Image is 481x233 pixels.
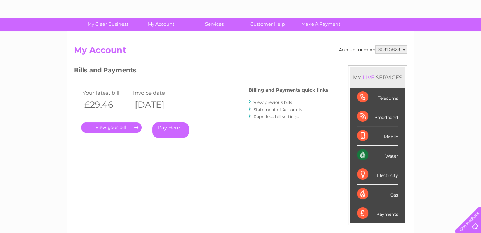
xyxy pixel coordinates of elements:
[81,98,131,112] th: £29.46
[81,88,131,98] td: Your latest bill
[253,114,299,119] a: Paperless bill settings
[357,204,398,223] div: Payments
[131,98,182,112] th: [DATE]
[76,4,406,34] div: Clear Business is a trading name of Verastar Limited (registered in [GEOGRAPHIC_DATA] No. 3667643...
[74,45,407,59] h2: My Account
[74,65,328,78] h3: Bills and Payments
[357,88,398,107] div: Telecoms
[350,67,405,87] div: MY SERVICES
[357,165,398,184] div: Electricity
[292,18,350,31] a: Make A Payment
[152,122,189,138] a: Pay Here
[339,45,407,54] div: Account number
[357,185,398,204] div: Gas
[253,100,292,105] a: View previous bills
[357,146,398,165] div: Water
[79,18,137,31] a: My Clear Business
[239,18,297,31] a: Customer Help
[357,107,398,126] div: Broadband
[186,18,243,31] a: Services
[253,107,302,112] a: Statement of Accounts
[132,18,190,31] a: My Account
[357,126,398,146] div: Mobile
[81,122,142,133] a: .
[361,74,376,81] div: LIVE
[249,87,328,93] h4: Billing and Payments quick links
[131,88,182,98] td: Invoice date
